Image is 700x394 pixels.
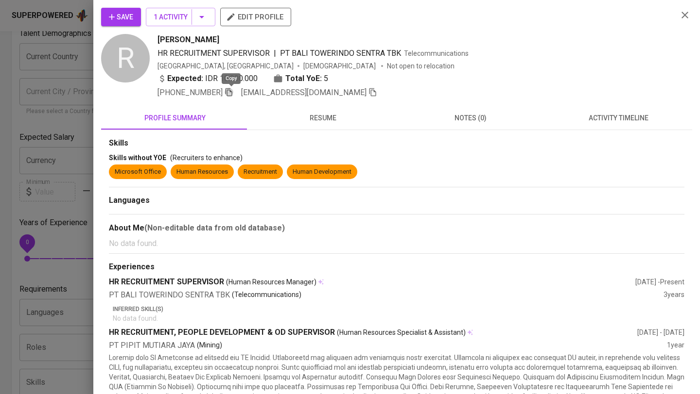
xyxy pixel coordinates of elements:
div: [DATE] - Present [635,277,684,287]
p: Not open to relocation [387,61,455,71]
div: About Me [109,222,684,234]
button: edit profile [220,8,291,26]
span: | [274,48,276,59]
div: Human Resources [176,167,228,177]
p: No data found. [109,238,684,249]
span: (Human Resources Specialist & Assistant) [337,328,466,337]
b: Expected: [167,73,203,84]
div: HR RECRUITMENT SUPERVISOR [109,277,635,288]
span: resume [255,112,391,124]
p: No data found. [113,313,684,323]
div: Experiences [109,262,684,273]
span: (Human Resources Manager) [226,277,316,287]
span: profile summary [107,112,243,124]
span: edit profile [228,11,283,23]
a: edit profile [220,13,291,20]
div: IDR 10.000.000 [157,73,258,84]
div: Languages [109,195,684,206]
span: 5 [324,73,328,84]
div: Skills [109,138,684,149]
p: (Telecommunications) [232,290,301,301]
button: Save [101,8,141,26]
span: Save [109,11,133,23]
div: R [101,34,150,82]
span: [EMAIL_ADDRESS][DOMAIN_NAME] [241,88,367,97]
b: (Non-editable data from old database) [144,223,285,232]
span: activity timeline [550,112,686,124]
div: HR RECRUITMENT, PEOPLE DEVELOPMENT & OD SUPERVISOR [109,327,637,338]
span: Telecommunications [404,49,469,57]
div: PT PIPIT MUTIARA JAYA [109,340,667,351]
div: Recruitment [244,167,277,177]
span: (Recruiters to enhance) [170,154,243,162]
span: [PERSON_NAME] [157,34,219,46]
b: Total YoE: [285,73,322,84]
div: Human Development [293,167,351,177]
span: PT BALI TOWERINDO SENTRA TBK [280,49,401,58]
button: 1 Activity [146,8,215,26]
div: 1 year [667,340,684,351]
div: Microsoft Office [115,167,161,177]
div: 3 years [664,290,684,301]
span: 1 Activity [154,11,208,23]
span: [DEMOGRAPHIC_DATA] [303,61,377,71]
span: Skills without YOE [109,154,166,162]
div: [DATE] - [DATE] [637,328,684,337]
span: HR RECRUITMENT SUPERVISOR [157,49,270,58]
div: PT BALI TOWERINDO SENTRA TBK [109,290,664,301]
div: [GEOGRAPHIC_DATA], [GEOGRAPHIC_DATA] [157,61,294,71]
p: (Mining) [197,340,222,351]
p: Inferred Skill(s) [113,305,684,313]
span: [PHONE_NUMBER] [157,88,223,97]
span: notes (0) [402,112,539,124]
